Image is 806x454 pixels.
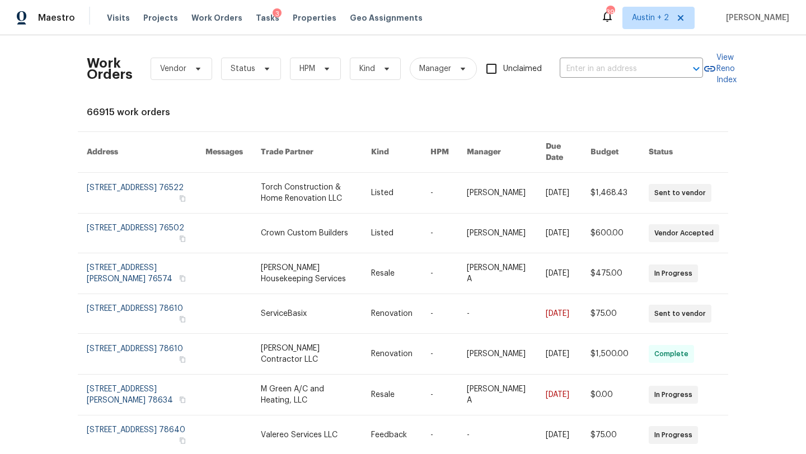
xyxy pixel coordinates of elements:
[252,173,362,214] td: Torch Construction & Home Renovation LLC
[38,12,75,23] span: Maestro
[177,354,188,365] button: Copy Address
[632,12,669,23] span: Austin + 2
[160,63,186,74] span: Vendor
[177,193,188,204] button: Copy Address
[458,173,537,214] td: [PERSON_NAME]
[293,12,336,23] span: Properties
[458,132,537,173] th: Manager
[421,253,458,294] td: -
[362,173,421,214] td: Listed
[606,7,614,18] div: 39
[256,14,279,22] span: Tasks
[143,12,178,23] span: Projects
[177,234,188,244] button: Copy Address
[362,253,421,294] td: Resale
[252,214,362,253] td: Crown Custom Builders
[273,8,282,20] div: 3
[78,132,196,173] th: Address
[421,214,458,253] td: -
[299,63,315,74] span: HPM
[252,253,362,294] td: [PERSON_NAME] Housekeeping Services
[458,334,537,375] td: [PERSON_NAME]
[362,214,421,253] td: Listed
[362,334,421,375] td: Renovation
[350,12,423,23] span: Geo Assignments
[458,214,537,253] td: [PERSON_NAME]
[421,334,458,375] td: -
[721,12,789,23] span: [PERSON_NAME]
[458,253,537,294] td: [PERSON_NAME] A
[421,375,458,415] td: -
[362,132,421,173] th: Kind
[177,436,188,446] button: Copy Address
[252,132,362,173] th: Trade Partner
[191,12,242,23] span: Work Orders
[359,63,375,74] span: Kind
[252,375,362,415] td: M Green A/C and Heating, LLC
[107,12,130,23] span: Visits
[640,132,728,173] th: Status
[177,314,188,324] button: Copy Address
[177,395,188,405] button: Copy Address
[458,375,537,415] td: [PERSON_NAME] A
[196,132,252,173] th: Messages
[560,60,672,78] input: Enter in an address
[582,132,640,173] th: Budget
[688,61,704,77] button: Open
[458,294,537,334] td: -
[252,294,362,334] td: ServiceBasix
[231,63,255,74] span: Status
[537,132,582,173] th: Due Date
[252,334,362,375] td: [PERSON_NAME] Contractor LLC
[421,173,458,214] td: -
[703,52,737,86] a: View Reno Index
[362,294,421,334] td: Renovation
[362,375,421,415] td: Resale
[87,58,133,80] h2: Work Orders
[503,63,542,75] span: Unclaimed
[421,294,458,334] td: -
[421,132,458,173] th: HPM
[87,107,719,118] div: 66915 work orders
[177,273,188,283] button: Copy Address
[419,63,451,74] span: Manager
